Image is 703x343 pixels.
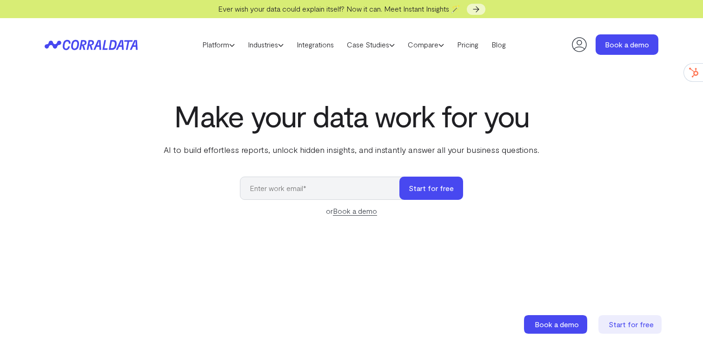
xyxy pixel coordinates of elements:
[451,38,485,52] a: Pricing
[340,38,401,52] a: Case Studies
[609,320,654,329] span: Start for free
[290,38,340,52] a: Integrations
[598,315,663,334] a: Start for free
[596,34,658,55] a: Book a demo
[524,315,589,334] a: Book a demo
[196,38,241,52] a: Platform
[240,205,463,217] div: or
[399,177,463,200] button: Start for free
[535,320,579,329] span: Book a demo
[485,38,512,52] a: Blog
[218,4,460,13] span: Ever wish your data could explain itself? Now it can. Meet Instant Insights 🪄
[162,144,541,156] p: AI to build effortless reports, unlock hidden insights, and instantly answer all your business qu...
[241,38,290,52] a: Industries
[333,206,377,216] a: Book a demo
[162,99,541,132] h1: Make your data work for you
[401,38,451,52] a: Compare
[240,177,409,200] input: Enter work email*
